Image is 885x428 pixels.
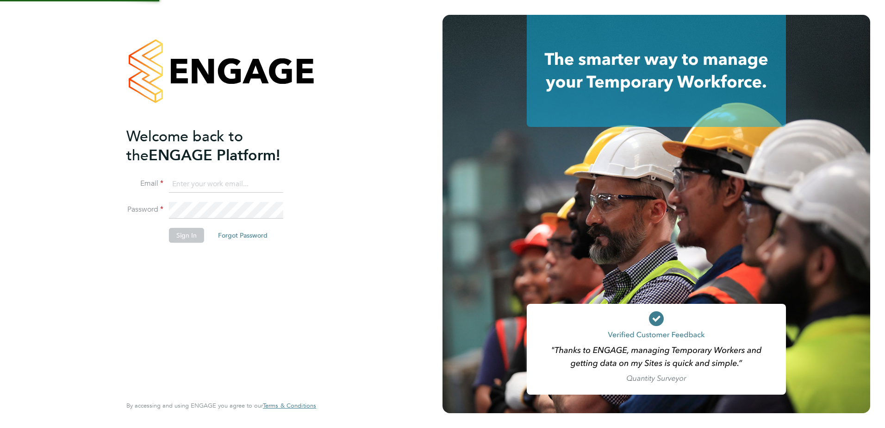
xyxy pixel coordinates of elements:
label: Email [126,179,163,189]
a: Terms & Conditions [263,402,316,409]
input: Enter your work email... [169,176,283,193]
span: Terms & Conditions [263,402,316,409]
span: Welcome back to the [126,127,243,164]
button: Sign In [169,228,204,243]
span: By accessing and using ENGAGE you agree to our [126,402,316,409]
label: Password [126,205,163,214]
h2: ENGAGE Platform! [126,127,307,165]
button: Forgot Password [211,228,275,243]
